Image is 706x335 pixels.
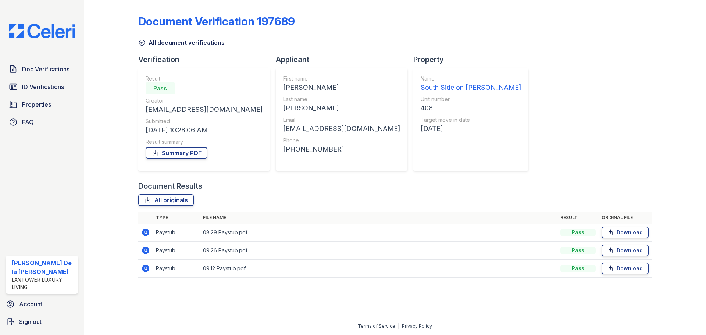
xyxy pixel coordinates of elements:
div: Phone [283,137,400,144]
a: Name South Side on [PERSON_NAME] [421,75,521,93]
span: Sign out [19,317,42,326]
div: Document Results [138,181,202,191]
div: [DATE] 10:28:06 AM [146,125,263,135]
div: [DATE] [421,124,521,134]
div: Document Verification 197689 [138,15,295,28]
div: Submitted [146,118,263,125]
div: | [398,323,399,329]
div: Pass [560,265,596,272]
div: [PERSON_NAME] [283,103,400,113]
a: All originals [138,194,194,206]
span: ID Verifications [22,82,64,91]
span: Account [19,300,42,309]
div: South Side on [PERSON_NAME] [421,82,521,93]
div: Creator [146,97,263,104]
iframe: chat widget [675,306,699,328]
a: ID Verifications [6,79,78,94]
div: [EMAIL_ADDRESS][DOMAIN_NAME] [283,124,400,134]
a: Properties [6,97,78,112]
div: [PERSON_NAME] De la [PERSON_NAME] [12,259,75,276]
div: Result summary [146,138,263,146]
div: [EMAIL_ADDRESS][DOMAIN_NAME] [146,104,263,115]
div: Property [413,54,534,65]
a: All document verifications [138,38,225,47]
div: Result [146,75,263,82]
td: 09.12 Paystub.pdf [200,260,557,278]
div: [PERSON_NAME] [283,82,400,93]
div: Target move in date [421,116,521,124]
th: Result [557,212,599,224]
th: Original file [599,212,652,224]
td: 08.29 Paystub.pdf [200,224,557,242]
a: Download [602,245,649,256]
div: Applicant [276,54,413,65]
a: Download [602,227,649,238]
a: Account [3,297,81,311]
a: Download [602,263,649,274]
div: Pass [146,82,175,94]
img: CE_Logo_Blue-a8612792a0a2168367f1c8372b55b34899dd931a85d93a1a3d3e32e68fde9ad4.png [3,24,81,38]
a: Sign out [3,314,81,329]
div: Last name [283,96,400,103]
span: FAQ [22,118,34,126]
div: 408 [421,103,521,113]
td: 09.26 Paystub.pdf [200,242,557,260]
td: Paystub [153,224,200,242]
a: Doc Verifications [6,62,78,76]
td: Paystub [153,242,200,260]
th: File name [200,212,557,224]
div: Pass [560,247,596,254]
a: Privacy Policy [402,323,432,329]
div: Verification [138,54,276,65]
div: [PHONE_NUMBER] [283,144,400,154]
span: Properties [22,100,51,109]
div: Lantower Luxury Living [12,276,75,291]
div: Pass [560,229,596,236]
a: Terms of Service [358,323,395,329]
div: Name [421,75,521,82]
div: Unit number [421,96,521,103]
a: Summary PDF [146,147,207,159]
a: FAQ [6,115,78,129]
span: Doc Verifications [22,65,69,74]
div: Email [283,116,400,124]
div: First name [283,75,400,82]
th: Type [153,212,200,224]
td: Paystub [153,260,200,278]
